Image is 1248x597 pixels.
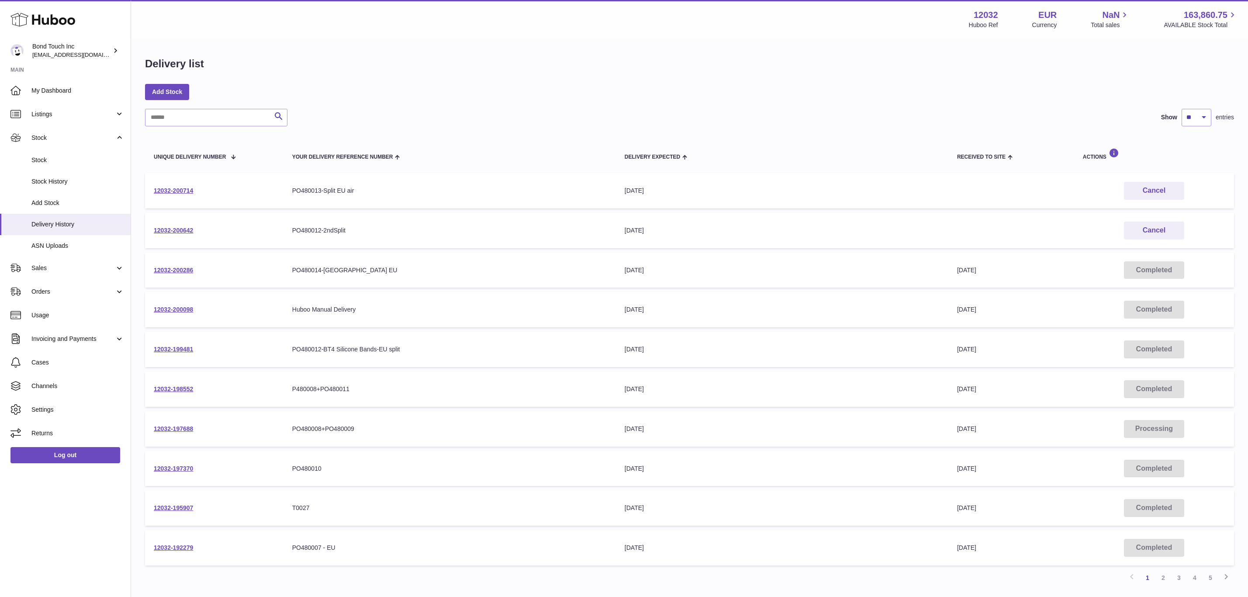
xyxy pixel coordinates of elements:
[625,226,940,235] div: [DATE]
[154,385,193,392] a: 12032-198552
[31,134,115,142] span: Stock
[31,406,124,414] span: Settings
[1140,570,1155,586] a: 1
[31,199,124,207] span: Add Stock
[1038,9,1057,21] strong: EUR
[154,306,193,313] a: 12032-200098
[31,87,124,95] span: My Dashboard
[969,21,998,29] div: Huboo Ref
[292,504,607,512] div: T0027
[1124,222,1184,239] button: Cancel
[145,57,204,71] h1: Delivery list
[31,220,124,229] span: Delivery History
[292,154,393,160] span: Your Delivery Reference Number
[1032,21,1057,29] div: Currency
[957,465,976,472] span: [DATE]
[154,187,193,194] a: 12032-200714
[292,465,607,473] div: PO480010
[292,544,607,552] div: PO480007 - EU
[292,226,607,235] div: PO480012-2ndSplit
[1164,21,1238,29] span: AVAILABLE Stock Total
[957,346,976,353] span: [DATE]
[625,385,940,393] div: [DATE]
[625,465,940,473] div: [DATE]
[154,227,193,234] a: 12032-200642
[1102,9,1120,21] span: NaN
[957,306,976,313] span: [DATE]
[1184,9,1227,21] span: 163,860.75
[1216,113,1234,121] span: entries
[974,9,998,21] strong: 12032
[1083,148,1225,160] div: Actions
[1161,113,1177,121] label: Show
[957,154,1006,160] span: Received to Site
[1155,570,1171,586] a: 2
[31,156,124,164] span: Stock
[957,544,976,551] span: [DATE]
[154,504,193,511] a: 12032-195907
[957,267,976,274] span: [DATE]
[31,429,124,437] span: Returns
[1124,182,1184,200] button: Cancel
[10,44,24,57] img: logistics@bond-touch.com
[292,266,607,274] div: PO480014-[GEOGRAPHIC_DATA] EU
[145,84,189,100] a: Add Stock
[31,177,124,186] span: Stock History
[1164,9,1238,29] a: 163,860.75 AVAILABLE Stock Total
[10,447,120,463] a: Log out
[31,110,115,118] span: Listings
[292,425,607,433] div: PO480008+PO480009
[31,264,115,272] span: Sales
[292,187,607,195] div: PO480013-Split EU air
[625,154,680,160] span: Delivery Expected
[292,345,607,354] div: PO480012-BT4 Silicone Bands-EU split
[625,266,940,274] div: [DATE]
[31,242,124,250] span: ASN Uploads
[292,385,607,393] div: P480008+PO480011
[154,346,193,353] a: 12032-199481
[1187,570,1203,586] a: 4
[625,425,940,433] div: [DATE]
[32,51,128,58] span: [EMAIL_ADDRESS][DOMAIN_NAME]
[625,187,940,195] div: [DATE]
[31,382,124,390] span: Channels
[957,504,976,511] span: [DATE]
[154,544,193,551] a: 12032-192279
[625,544,940,552] div: [DATE]
[154,267,193,274] a: 12032-200286
[957,385,976,392] span: [DATE]
[1091,9,1130,29] a: NaN Total sales
[625,305,940,314] div: [DATE]
[154,425,193,432] a: 12032-197688
[292,305,607,314] div: Huboo Manual Delivery
[31,335,115,343] span: Invoicing and Payments
[625,504,940,512] div: [DATE]
[32,42,111,59] div: Bond Touch Inc
[31,358,124,367] span: Cases
[1171,570,1187,586] a: 3
[31,288,115,296] span: Orders
[957,425,976,432] span: [DATE]
[154,465,193,472] a: 12032-197370
[31,311,124,319] span: Usage
[1203,570,1218,586] a: 5
[154,154,226,160] span: Unique Delivery Number
[625,345,940,354] div: [DATE]
[1091,21,1130,29] span: Total sales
